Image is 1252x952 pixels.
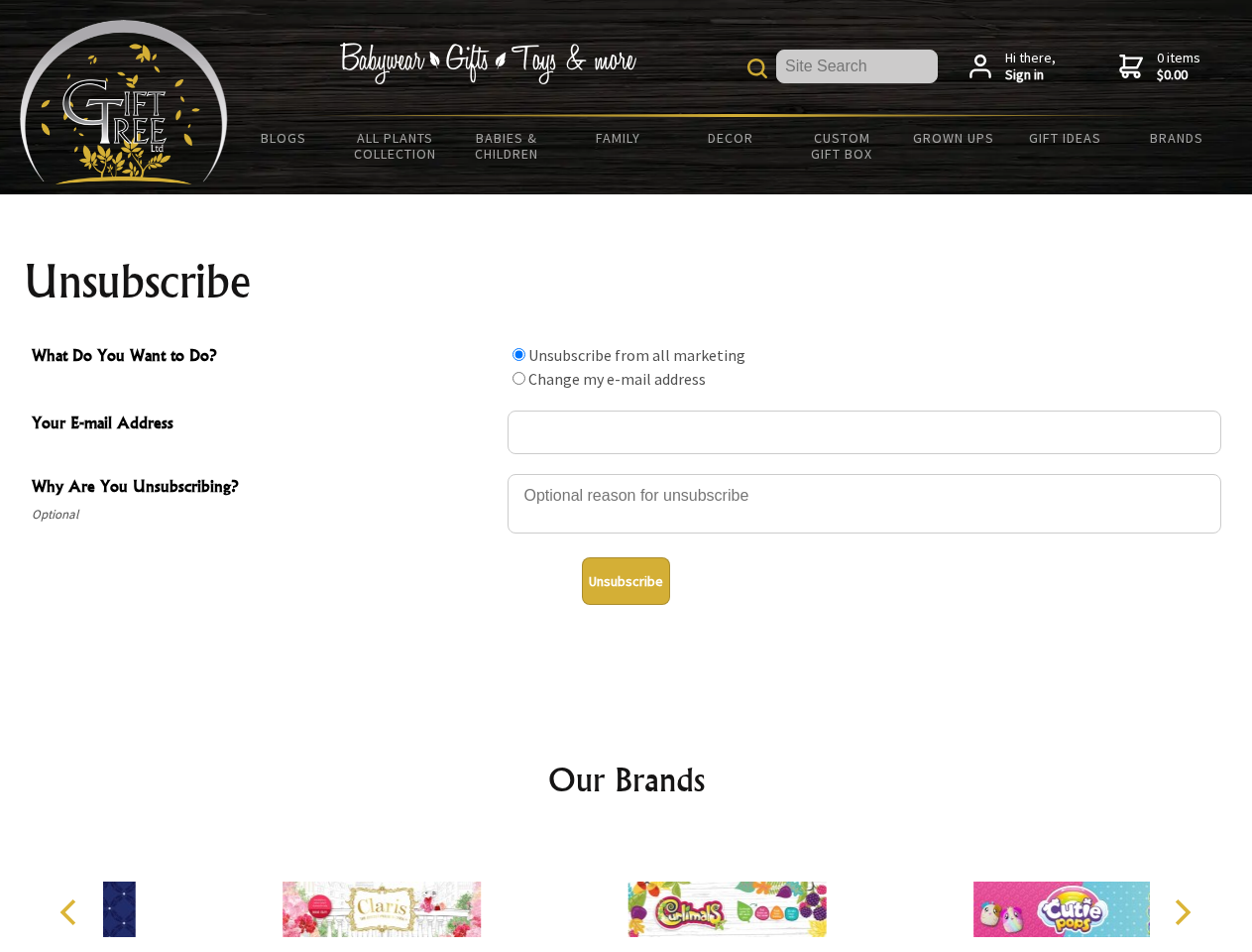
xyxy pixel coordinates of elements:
strong: $0.00 [1157,66,1200,84]
a: Hi there,Sign in [969,50,1056,84]
button: Next [1160,891,1203,934]
textarea: Why Are You Unsubscribing? [508,474,1221,534]
a: Custom Gift Box [786,117,898,175]
a: 0 items$0.00 [1119,50,1200,84]
label: Change my e-mail address [528,369,706,389]
input: What Do You Want to Do? [512,348,525,361]
img: product search [747,59,767,78]
a: Grown Ups [897,117,1009,159]
span: What Do You Want to Do? [32,343,498,372]
span: Hi there, [1005,50,1056,84]
a: All Plants Collection [340,117,452,175]
a: Brands [1121,117,1233,159]
a: Gift Ideas [1009,117,1121,159]
input: Your E-mail Address [508,411,1221,454]
a: BLOGS [228,117,340,159]
h2: Our Brands [40,756,1213,803]
span: Optional [32,503,498,527]
a: Family [563,117,675,159]
input: What Do You Want to Do? [512,372,525,385]
button: Unsubscribe [582,557,670,605]
img: Babywear - Gifts - Toys & more [339,43,636,84]
button: Previous [50,891,93,934]
a: Babies & Children [451,117,563,175]
strong: Sign in [1005,66,1056,84]
h1: Unsubscribe [24,258,1229,305]
span: Why Are You Unsubscribing? [32,474,498,503]
span: 0 items [1157,49,1200,84]
input: Site Search [776,50,938,83]
img: Babyware - Gifts - Toys and more... [20,20,228,184]
span: Your E-mail Address [32,411,498,439]
label: Unsubscribe from all marketing [528,345,745,365]
a: Decor [674,117,786,159]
